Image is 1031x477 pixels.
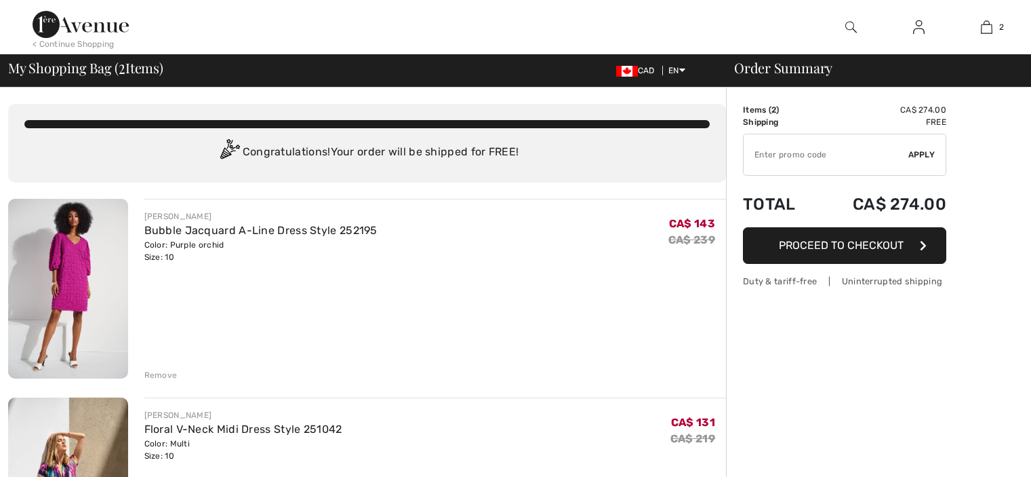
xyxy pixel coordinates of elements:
[816,181,946,227] td: CA$ 274.00
[999,21,1004,33] span: 2
[913,19,925,35] img: My Info
[779,239,904,252] span: Proceed to Checkout
[743,104,816,116] td: Items ( )
[669,217,715,230] span: CA$ 143
[144,438,342,462] div: Color: Multi Size: 10
[668,66,685,75] span: EN
[845,19,857,35] img: search the website
[743,275,946,288] div: Duty & tariff-free | Uninterrupted shipping
[953,19,1019,35] a: 2
[816,116,946,128] td: Free
[33,11,129,38] img: 1ère Avenue
[24,139,710,166] div: Congratulations! Your order will be shipped for FREE!
[144,210,378,223] div: [PERSON_NAME]
[908,149,935,161] span: Apply
[671,416,715,429] span: CA$ 131
[119,58,125,75] span: 2
[743,181,816,227] td: Total
[718,61,1023,75] div: Order Summary
[216,139,243,166] img: Congratulation2.svg
[902,19,935,36] a: Sign In
[144,224,378,237] a: Bubble Jacquard A-Line Dress Style 252195
[144,239,378,263] div: Color: Purple orchid Size: 10
[744,134,908,175] input: Promo code
[8,61,163,75] span: My Shopping Bag ( Items)
[981,19,992,35] img: My Bag
[616,66,638,77] img: Canadian Dollar
[144,369,178,381] div: Remove
[8,199,128,379] img: Bubble Jacquard A-Line Dress Style 252195
[771,105,776,115] span: 2
[743,116,816,128] td: Shipping
[144,423,342,436] a: Floral V-Neck Midi Dress Style 251042
[668,233,715,246] s: CA$ 239
[670,432,715,445] s: CA$ 219
[33,38,115,50] div: < Continue Shopping
[743,227,946,264] button: Proceed to Checkout
[816,104,946,116] td: CA$ 274.00
[616,66,660,75] span: CAD
[144,409,342,421] div: [PERSON_NAME]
